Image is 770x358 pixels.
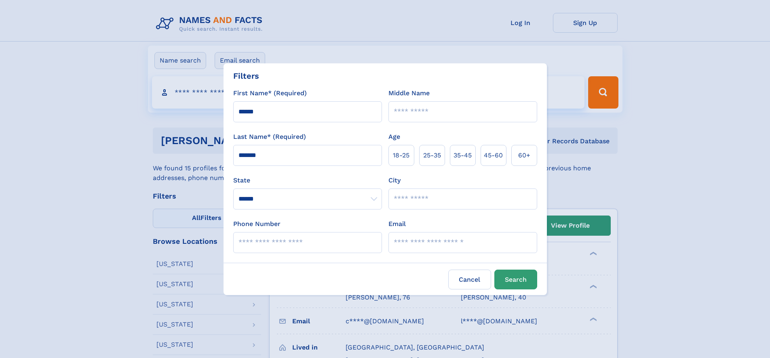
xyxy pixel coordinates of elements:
[388,88,430,98] label: Middle Name
[233,88,307,98] label: First Name* (Required)
[484,151,503,160] span: 45‑60
[233,219,281,229] label: Phone Number
[518,151,530,160] span: 60+
[388,176,401,185] label: City
[423,151,441,160] span: 25‑35
[494,270,537,289] button: Search
[233,132,306,142] label: Last Name* (Required)
[448,270,491,289] label: Cancel
[454,151,472,160] span: 35‑45
[233,176,382,185] label: State
[393,151,409,160] span: 18‑25
[233,70,259,82] div: Filters
[388,219,406,229] label: Email
[388,132,400,142] label: Age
